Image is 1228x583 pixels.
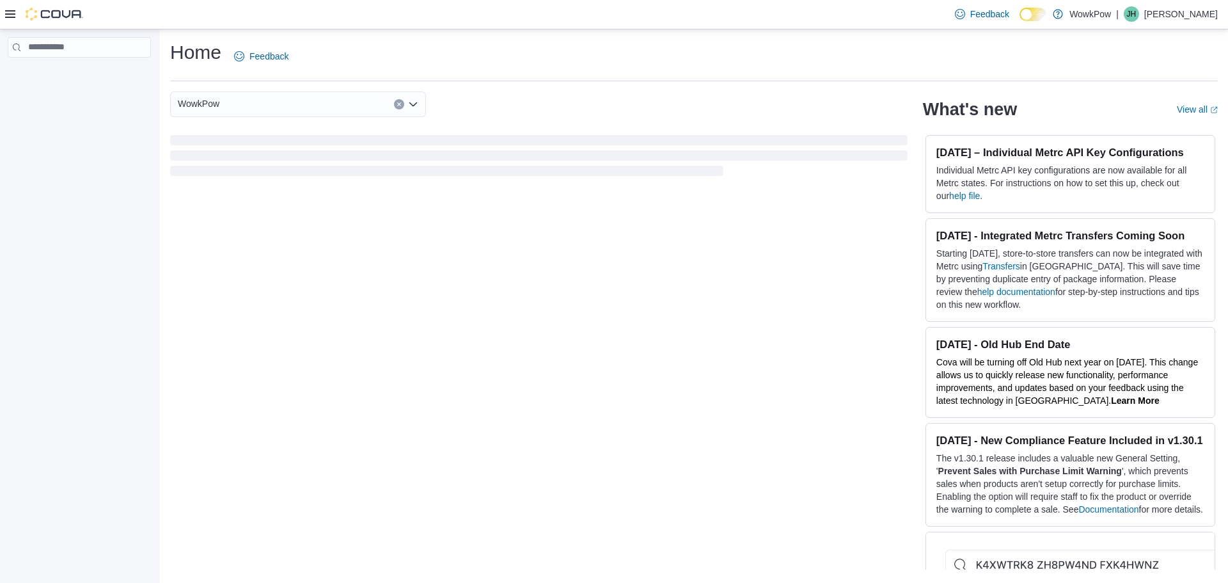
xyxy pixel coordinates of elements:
a: Transfers [982,261,1020,271]
button: Open list of options [408,99,418,109]
a: Feedback [950,1,1014,27]
h1: Home [170,40,221,65]
img: Cova [26,8,83,20]
a: Learn More [1111,395,1159,406]
p: [PERSON_NAME] [1144,6,1218,22]
h3: [DATE] - New Compliance Feature Included in v1.30.1 [936,434,1204,447]
span: Cova will be turning off Old Hub next year on [DATE]. This change allows us to quickly release ne... [936,357,1198,406]
a: Feedback [229,44,294,69]
div: Jenny Hart [1124,6,1139,22]
input: Dark Mode [1019,8,1046,21]
strong: Prevent Sales with Purchase Limit Warning [938,466,1122,476]
h3: [DATE] - Old Hub End Date [936,338,1204,351]
span: Feedback [970,8,1009,20]
p: Starting [DATE], store-to-store transfers can now be integrated with Metrc using in [GEOGRAPHIC_D... [936,247,1204,311]
span: JH [1127,6,1137,22]
h3: [DATE] – Individual Metrc API Key Configurations [936,146,1204,159]
p: The v1.30.1 release includes a valuable new General Setting, ' ', which prevents sales when produ... [936,452,1204,516]
button: Clear input [394,99,404,109]
span: Dark Mode [1019,21,1020,22]
a: help documentation [977,287,1055,297]
p: WowkPow [1069,6,1111,22]
span: WowkPow [178,96,219,111]
nav: Complex example [8,60,151,91]
h2: What's new [923,99,1017,120]
a: help file [949,191,980,201]
a: Documentation [1078,504,1138,515]
p: | [1116,6,1119,22]
a: View allExternal link [1177,104,1218,115]
svg: External link [1210,106,1218,114]
span: Loading [170,138,908,179]
span: Feedback [249,50,288,63]
h3: [DATE] - Integrated Metrc Transfers Coming Soon [936,229,1204,242]
p: Individual Metrc API key configurations are now available for all Metrc states. For instructions ... [936,164,1204,202]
